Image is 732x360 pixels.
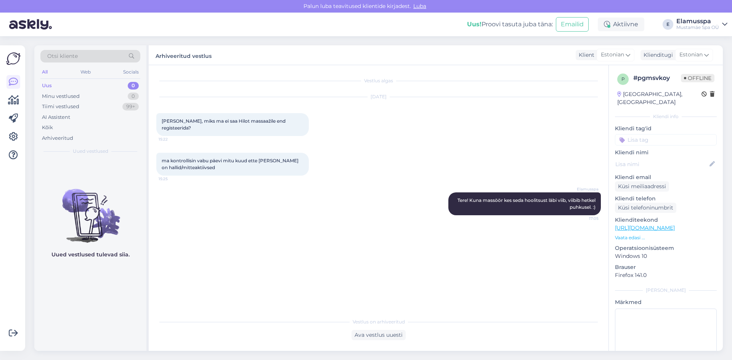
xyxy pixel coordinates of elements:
[128,93,139,100] div: 0
[615,195,717,203] p: Kliendi telefon
[122,67,140,77] div: Socials
[617,90,701,106] div: [GEOGRAPHIC_DATA], [GEOGRAPHIC_DATA]
[40,67,49,77] div: All
[621,76,625,82] span: p
[156,77,601,84] div: Vestlus algas
[570,186,599,192] span: Elamusspa
[467,21,482,28] b: Uus!
[556,17,589,32] button: Emailid
[615,298,717,306] p: Märkmed
[79,67,92,77] div: Web
[42,114,70,121] div: AI Assistent
[615,134,717,146] input: Lisa tag
[353,318,405,325] span: Vestlus on arhiveeritud
[615,224,675,231] a: [URL][DOMAIN_NAME]
[162,158,300,170] span: ma kontrollisin vabu päevi mitu kuud ette [PERSON_NAME] on hallid/mitteaktiivsed
[162,118,287,131] span: [PERSON_NAME], miks ma ei saa Hilot massaažile end registeerida?
[615,160,708,168] input: Lisa nimi
[42,134,73,142] div: Arhiveeritud
[615,125,717,133] p: Kliendi tag'id
[42,82,52,90] div: Uus
[615,149,717,157] p: Kliendi nimi
[681,74,714,82] span: Offline
[615,234,717,241] p: Vaata edasi ...
[615,173,717,181] p: Kliendi email
[615,287,717,294] div: [PERSON_NAME]
[676,18,727,30] a: ElamusspaMustamäe Spa OÜ
[615,271,717,279] p: Firefox 141.0
[159,176,187,182] span: 15:25
[601,51,624,59] span: Estonian
[47,52,78,60] span: Otsi kliente
[676,24,719,30] div: Mustamäe Spa OÜ
[122,103,139,110] div: 99+
[159,136,187,142] span: 15:22
[73,148,108,155] span: Uued vestlused
[128,82,139,90] div: 0
[676,18,719,24] div: Elamusspa
[615,181,669,192] div: Küsi meiliaadressi
[663,19,673,30] div: E
[615,244,717,252] p: Operatsioonisüsteem
[615,216,717,224] p: Klienditeekond
[156,93,601,100] div: [DATE]
[615,203,676,213] div: Küsi telefoninumbrit
[570,216,599,221] span: 17:05
[42,103,79,110] div: Tiimi vestlused
[156,50,212,60] label: Arhiveeritud vestlus
[615,252,717,260] p: Windows 10
[576,51,594,59] div: Klient
[615,113,717,120] div: Kliendi info
[598,18,644,31] div: Aktiivne
[6,51,21,66] img: Askly Logo
[34,175,146,244] img: No chats
[615,263,717,271] p: Brauser
[51,251,130,259] p: Uued vestlused tulevad siia.
[633,74,681,83] div: # pgmsvkoy
[467,20,553,29] div: Proovi tasuta juba täna:
[352,330,406,340] div: Ava vestlus uuesti
[679,51,703,59] span: Estonian
[411,3,429,10] span: Luba
[42,124,53,131] div: Kõik
[457,197,597,210] span: Tere! Kuna massöör kes seda hoolitsust läbi viib, viibib hetkel puhkusel. :)
[42,93,80,100] div: Minu vestlused
[640,51,673,59] div: Klienditugi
